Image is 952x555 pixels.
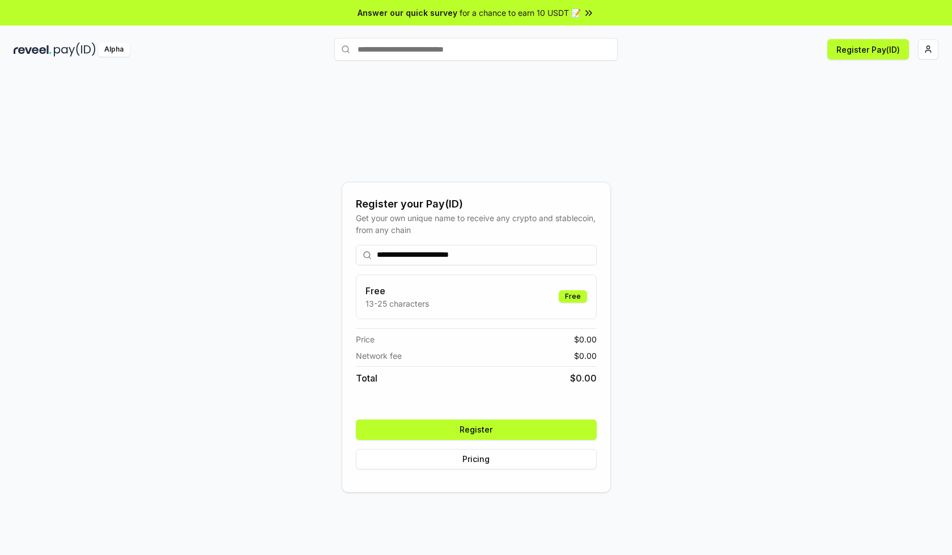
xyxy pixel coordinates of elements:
p: 13-25 characters [365,298,429,310]
span: $ 0.00 [574,333,597,345]
span: Answer our quick survey [358,7,457,19]
span: $ 0.00 [574,350,597,362]
button: Pricing [356,449,597,469]
button: Register Pay(ID) [827,39,909,60]
span: $ 0.00 [570,371,597,385]
div: Get your own unique name to receive any crypto and stablecoin, from any chain [356,212,597,236]
h3: Free [365,284,429,298]
span: Network fee [356,350,402,362]
div: Alpha [98,43,130,57]
img: reveel_dark [14,43,52,57]
span: for a chance to earn 10 USDT 📝 [460,7,581,19]
span: Total [356,371,377,385]
div: Register your Pay(ID) [356,196,597,212]
span: Price [356,333,375,345]
button: Register [356,420,597,440]
div: Free [559,290,587,303]
img: pay_id [54,43,96,57]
